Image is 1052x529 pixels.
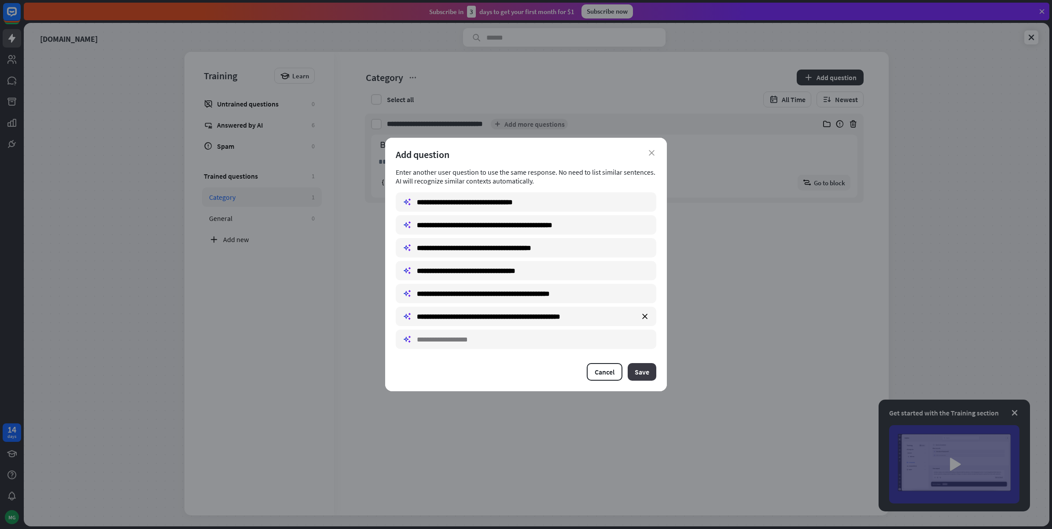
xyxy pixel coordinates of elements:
[879,215,1052,529] iframe: LiveChat chat widget
[628,363,656,381] button: Save
[396,148,656,161] div: Add question
[396,168,656,185] div: Enter another user question to use the same response. No need to list similar sentences. AI will ...
[649,150,655,156] i: close
[587,363,622,381] button: Cancel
